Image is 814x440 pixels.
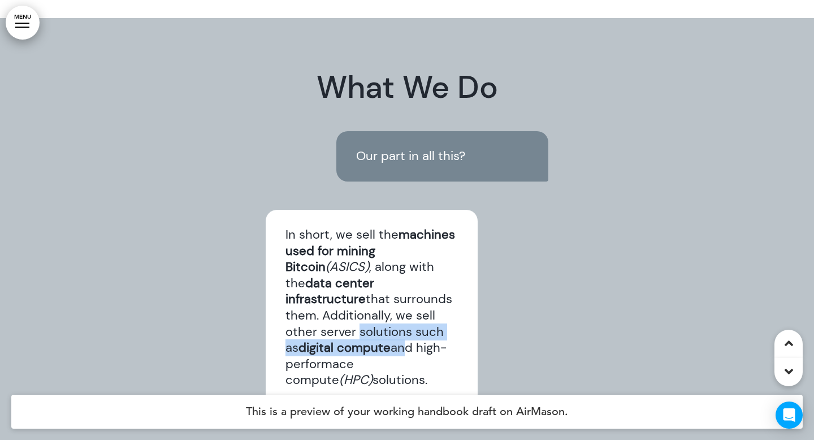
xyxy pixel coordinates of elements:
[285,275,374,308] strong: data center infrastructure
[326,258,369,275] em: (ASICS)
[356,148,529,165] p: Our part in all this?
[339,372,373,388] em: (HPC)
[285,227,458,389] p: In short, we sell the , along with the that surrounds them. Additionally, we sell other server so...
[298,339,391,356] strong: digital compute
[776,402,803,429] div: Open Intercom Messenger
[6,6,40,40] a: MENU
[285,226,455,275] strong: machines used for mining Bitcoin
[11,395,803,429] h4: This is a preview of your working handbook draft on AirMason.
[124,72,690,103] h1: What We Do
